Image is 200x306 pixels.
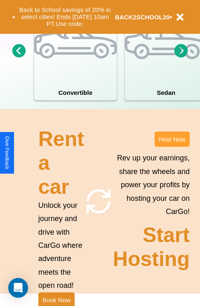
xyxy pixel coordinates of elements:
p: Unlock your journey and drive with CarGo where adventure meets the open road! [38,199,84,292]
b: BACK2SCHOOL20 [115,14,170,21]
h4: Convertible [34,85,117,100]
h2: Rent a car [38,127,84,199]
div: Give Feedback [4,136,10,169]
p: Rev up your earnings, share the wheels and power your profits by hosting your car on CarGo! [113,151,190,218]
div: Open Intercom Messenger [8,278,28,298]
button: Host Now [155,132,190,147]
button: Back to School savings of 20% in select cities! Ends [DATE] 10am PT.Use code: [15,4,115,30]
h2: Start Hosting [113,223,190,271]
